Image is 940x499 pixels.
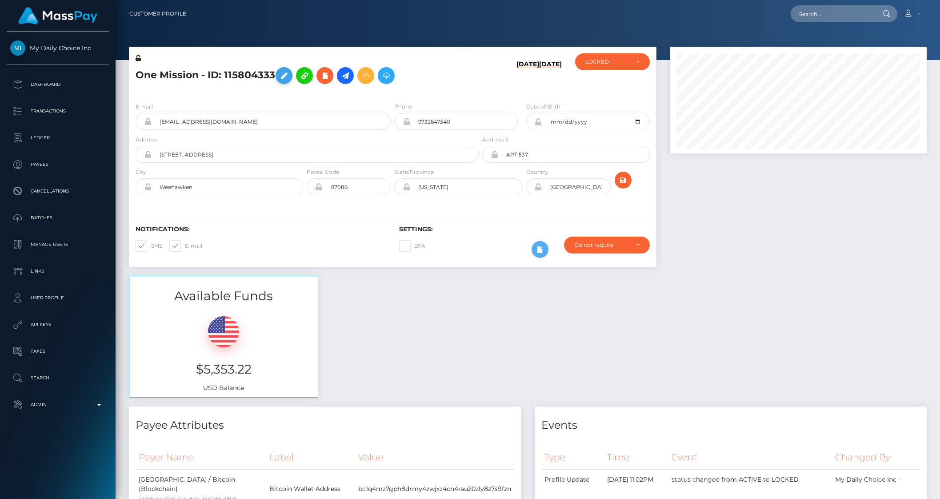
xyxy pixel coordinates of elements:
a: Taxes [7,340,109,362]
label: Phone [394,103,412,111]
h4: Events [541,418,920,433]
a: User Profile [7,287,109,309]
th: Payer Name [136,445,266,470]
td: [DATE] 11:02PM [604,469,668,490]
button: LOCKED [575,53,650,70]
span: My Daily Choice Inc [7,44,109,52]
a: Payees [7,153,109,176]
th: Label [266,445,355,470]
p: Cancellations [10,185,105,198]
a: Transactions [7,100,109,122]
a: Initiate Payout [337,67,354,84]
th: Value [355,445,514,470]
input: Search... [791,5,874,22]
label: 2FA [399,240,425,252]
a: Cancellations [7,180,109,202]
h6: Notifications: [136,225,386,233]
label: Address [136,136,157,144]
h5: One Mission - ID: 115804333 [136,63,474,89]
h4: Payee Attributes [136,418,515,433]
a: Ledger [7,127,109,149]
td: Profile Update [541,469,604,490]
a: Manage Users [7,233,109,256]
img: My Daily Choice Inc [10,40,25,56]
p: Admin [10,398,105,411]
p: Taxes [10,345,105,358]
h6: [DATE] [516,60,539,92]
label: Postal Code [307,168,339,176]
h6: [DATE] [539,60,562,92]
a: Dashboard [7,73,109,96]
th: Event [668,445,832,470]
label: Date of Birth [526,103,560,111]
a: Admin [7,394,109,416]
label: E-mail [169,240,202,252]
p: Manage Users [10,238,105,251]
td: status changed from ACTIVE to LOCKED [668,469,832,490]
div: LOCKED [585,58,629,65]
p: Search [10,371,105,385]
p: Ledger [10,131,105,145]
th: Type [541,445,604,470]
div: USD Balance [129,305,318,397]
a: Batches [7,207,109,229]
p: API Keys [10,318,105,331]
div: Do not require [574,241,629,249]
h6: Settings: [399,225,649,233]
label: Country [526,168,548,176]
label: State/Province [394,168,434,176]
img: MassPay Logo [18,7,97,24]
a: Links [7,260,109,282]
label: City [136,168,146,176]
a: Search [7,367,109,389]
p: Dashboard [10,78,105,91]
p: Links [10,265,105,278]
label: SMS [136,240,162,252]
p: User Profile [10,291,105,305]
td: My Daily Choice Inc - [832,469,920,490]
p: Transactions [10,105,105,118]
button: Do not require [564,237,649,254]
img: USD.png [208,316,239,347]
th: Time [604,445,668,470]
a: API Keys [7,314,109,336]
th: Changed By [832,445,920,470]
h3: $5,353.22 [136,361,311,378]
label: Address 2 [482,136,508,144]
label: E-mail [136,103,153,111]
p: Batches [10,211,105,225]
h3: Available Funds [129,287,318,305]
a: Customer Profile [129,4,186,23]
p: Payees [10,158,105,171]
